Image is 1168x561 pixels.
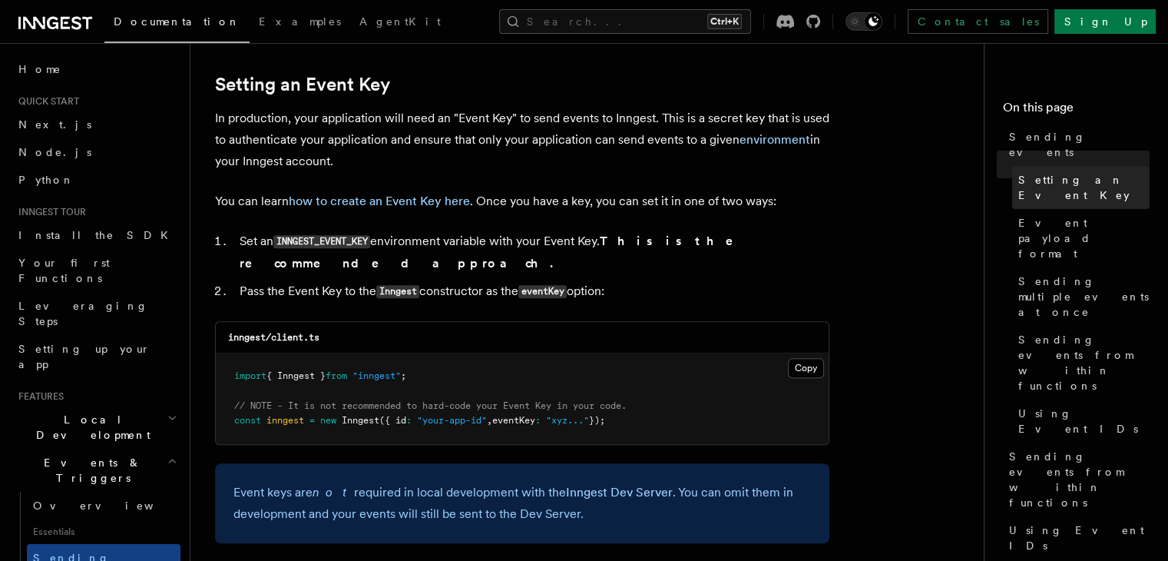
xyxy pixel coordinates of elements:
[259,15,341,28] span: Examples
[1012,400,1150,443] a: Using Event IDs
[313,485,354,500] em: not
[228,332,319,343] code: inngest/client.ts
[589,415,605,426] span: });
[1009,449,1150,510] span: Sending events from within functions
[535,415,541,426] span: :
[266,415,304,426] span: inngest
[12,455,167,486] span: Events & Triggers
[342,415,379,426] span: Inngest
[1012,326,1150,400] a: Sending events from within functions
[18,300,148,327] span: Leveraging Steps
[566,485,673,500] a: Inngest Dev Server
[487,415,492,426] span: ,
[1018,172,1150,203] span: Setting an Event Key
[215,74,390,95] a: Setting an Event Key
[240,234,755,271] strong: This is the recommended approach.
[18,118,91,131] span: Next.js
[33,500,191,512] span: Overview
[788,358,824,378] button: Copy
[234,415,261,426] span: const
[235,231,829,274] li: Set an environment variable with your Event Key.
[215,108,829,172] p: In production, your application will need an "Event Key" to send events to Inngest. This is a sec...
[234,370,266,381] span: import
[273,235,370,248] code: INNGEST_EVENT_KEY
[379,415,406,426] span: ({ id
[309,415,315,426] span: =
[12,221,180,249] a: Install the SDK
[18,146,91,158] span: Node.js
[12,449,180,492] button: Events & Triggers
[707,14,742,29] kbd: Ctrl+K
[1003,98,1150,123] h4: On this page
[1054,9,1156,34] a: Sign Up
[233,482,811,525] p: Event keys are required in local development with the . You can omit them in development and your...
[518,285,567,298] code: eventKey
[326,370,347,381] span: from
[350,5,450,41] a: AgentKit
[1003,123,1150,166] a: Sending events
[12,292,180,335] a: Leveraging Steps
[417,415,487,426] span: "your-app-id"
[546,415,589,426] span: "xyz..."
[18,229,177,241] span: Install the SDK
[1018,406,1150,437] span: Using Event IDs
[1018,274,1150,320] span: Sending multiple events at once
[1012,267,1150,326] a: Sending multiple events at once
[12,406,180,449] button: Local Development
[12,335,180,378] a: Setting up your app
[27,520,180,544] span: Essentials
[908,9,1048,34] a: Contact sales
[18,343,151,370] span: Setting up your app
[235,280,829,303] li: Pass the Event Key to the constructor as the option:
[499,9,751,34] button: Search...Ctrl+K
[12,95,79,108] span: Quick start
[376,285,419,298] code: Inngest
[845,12,882,31] button: Toggle dark mode
[104,5,250,43] a: Documentation
[289,194,470,208] a: how to create an Event Key here
[114,15,240,28] span: Documentation
[12,55,180,83] a: Home
[1012,209,1150,267] a: Event payload format
[352,370,401,381] span: "inngest"
[12,138,180,166] a: Node.js
[492,415,535,426] span: eventKey
[12,412,167,443] span: Local Development
[215,191,829,212] p: You can learn . Once you have a key, you can set it in one of two ways:
[12,390,64,403] span: Features
[406,415,412,426] span: :
[12,249,180,292] a: Your first Functions
[1003,443,1150,516] a: Sending events from within functions
[1009,129,1150,160] span: Sending events
[12,166,180,194] a: Python
[320,415,336,426] span: new
[250,5,350,41] a: Examples
[1009,523,1150,553] span: Using Event IDs
[12,206,86,218] span: Inngest tour
[401,370,406,381] span: ;
[266,370,326,381] span: { Inngest }
[1018,215,1150,261] span: Event payload format
[12,111,180,138] a: Next.js
[27,492,180,520] a: Overview
[1003,516,1150,559] a: Using Event IDs
[18,174,74,186] span: Python
[1012,166,1150,209] a: Setting an Event Key
[234,400,627,411] span: // NOTE - It is not recommended to hard-code your Event Key in your code.
[1018,332,1150,393] span: Sending events from within functions
[740,132,810,147] a: environment
[18,257,110,284] span: Your first Functions
[18,61,61,77] span: Home
[359,15,441,28] span: AgentKit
